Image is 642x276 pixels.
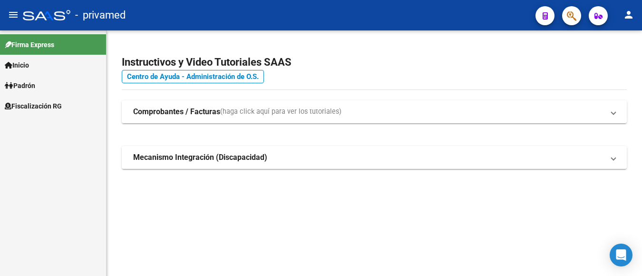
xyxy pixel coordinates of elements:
[5,80,35,91] span: Padrón
[623,9,634,20] mat-icon: person
[122,100,627,123] mat-expansion-panel-header: Comprobantes / Facturas(haga click aquí para ver los tutoriales)
[122,53,627,71] h2: Instructivos y Video Tutoriales SAAS
[133,107,220,117] strong: Comprobantes / Facturas
[610,244,632,266] div: Open Intercom Messenger
[133,152,267,163] strong: Mecanismo Integración (Discapacidad)
[8,9,19,20] mat-icon: menu
[75,5,126,26] span: - privamed
[122,146,627,169] mat-expansion-panel-header: Mecanismo Integración (Discapacidad)
[5,39,54,50] span: Firma Express
[220,107,341,117] span: (haga click aquí para ver los tutoriales)
[5,101,62,111] span: Fiscalización RG
[5,60,29,70] span: Inicio
[122,70,264,83] a: Centro de Ayuda - Administración de O.S.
